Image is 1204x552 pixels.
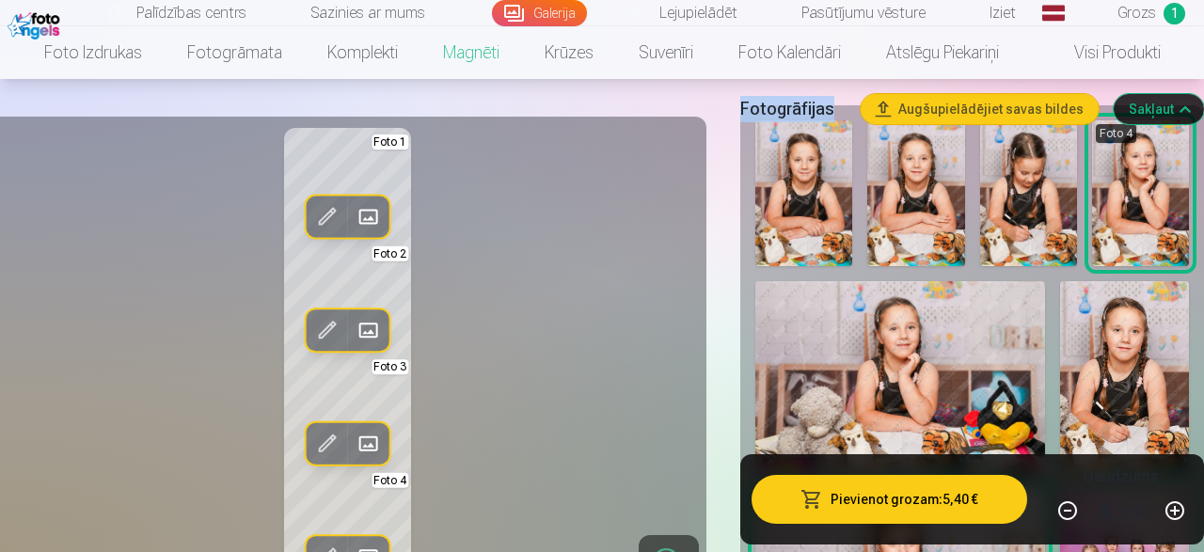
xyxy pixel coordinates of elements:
[716,26,863,79] a: Foto kalendāri
[22,26,165,79] a: Foto izdrukas
[752,475,1027,524] button: Pievienot grozam:5,40 €
[1164,3,1185,24] span: 1
[740,96,846,122] h5: Fotogrāfijas
[1084,465,1158,488] h5: Daudzums
[522,26,616,79] a: Krūzes
[420,26,522,79] a: Magnēti
[165,26,305,79] a: Fotogrāmata
[1117,2,1156,24] span: Grozs
[1114,94,1204,124] button: Sakļaut
[1120,488,1149,533] div: gab.
[616,26,716,79] a: Suvenīri
[861,94,1099,124] button: Augšupielādējiet savas bildes
[8,8,65,39] img: /fa1
[1022,26,1183,79] a: Visi produkti
[863,26,1022,79] a: Atslēgu piekariņi
[305,26,420,79] a: Komplekti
